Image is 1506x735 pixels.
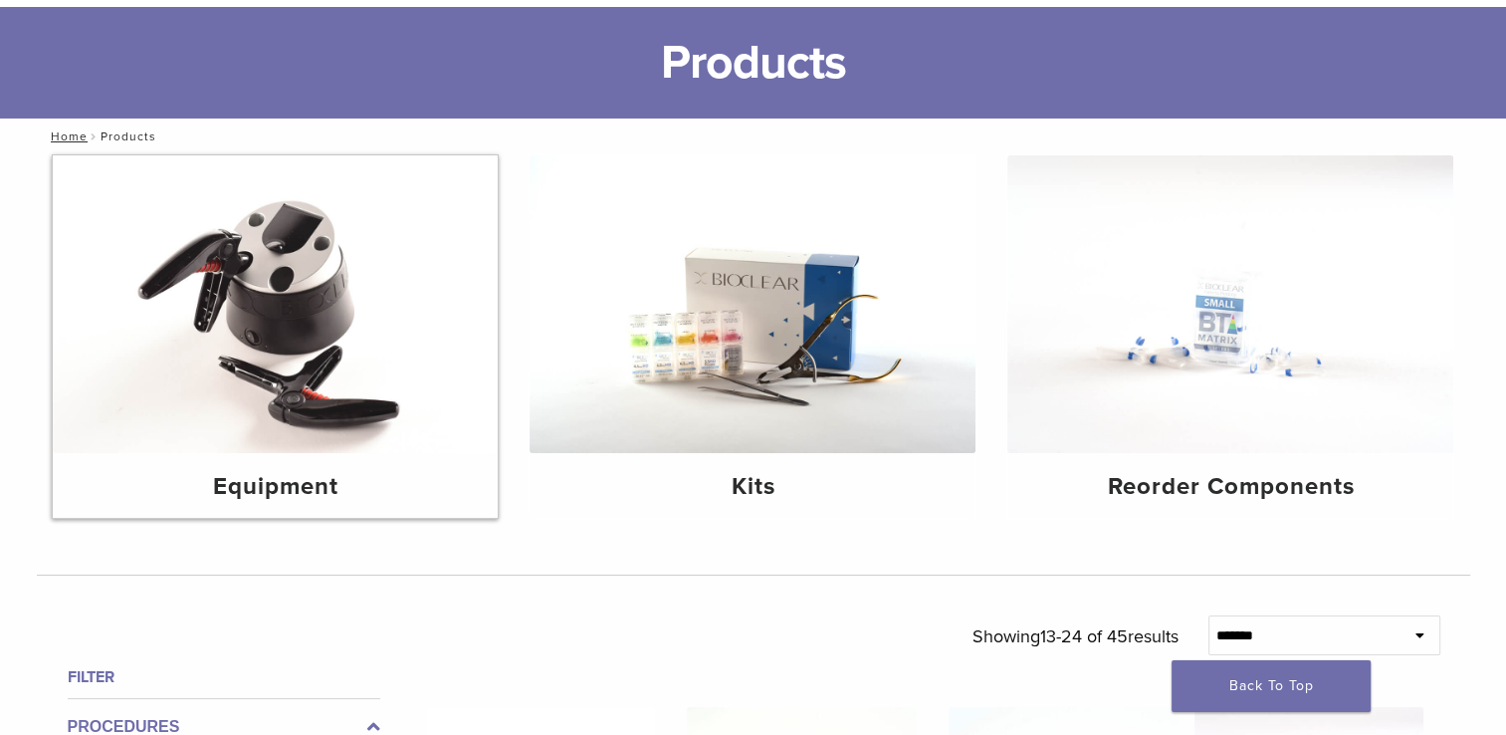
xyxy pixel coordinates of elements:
[37,119,1470,154] nav: Products
[1007,155,1453,453] img: Reorder Components
[1172,660,1371,712] a: Back To Top
[1007,155,1453,518] a: Reorder Components
[68,665,380,689] h4: Filter
[88,131,101,141] span: /
[45,129,88,143] a: Home
[53,155,499,518] a: Equipment
[1023,469,1437,505] h4: Reorder Components
[53,155,499,453] img: Equipment
[972,615,1179,657] p: Showing results
[69,469,483,505] h4: Equipment
[530,155,975,453] img: Kits
[545,469,960,505] h4: Kits
[530,155,975,518] a: Kits
[1040,625,1128,647] span: 13-24 of 45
